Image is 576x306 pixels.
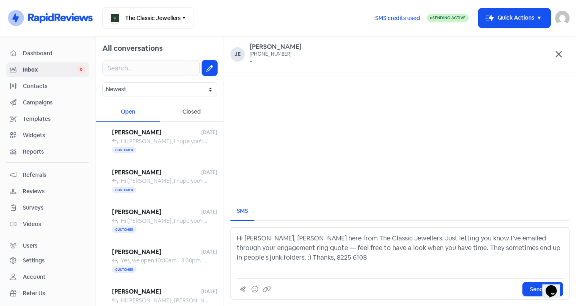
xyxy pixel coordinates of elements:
a: Templates [6,112,89,126]
span: Widgets [23,131,86,140]
div: - [250,57,302,66]
span: Customer [112,226,136,233]
span: All conversations [102,44,163,53]
a: Campaigns [6,95,89,110]
span: SMS credits used [375,14,420,22]
a: Referrals [6,168,89,182]
span: [PERSON_NAME] [112,248,201,257]
a: Surveys [6,200,89,215]
button: Exit conversation [553,48,565,60]
span: Contacts [23,82,86,90]
a: Sending Active [427,13,469,23]
button: Quick Actions [478,8,550,28]
a: SMS credits used [368,13,427,22]
div: Settings [23,256,45,265]
span: [DATE] [201,288,217,295]
span: [PERSON_NAME] [112,168,201,177]
input: Search... [102,60,200,76]
span: Surveys [23,204,86,212]
a: Dashboard [6,46,89,61]
a: Account [6,270,89,284]
iframe: chat widget [542,274,568,298]
span: [PERSON_NAME] [112,287,201,296]
span: Campaigns [23,98,86,107]
span: Dashboard [23,49,86,58]
div: [PHONE_NUMBER] [250,51,302,58]
img: User [555,11,570,25]
span: Yes, we open 10:30am - 3:30pm. Drop by anytime 😊 [121,257,254,264]
a: Refer Us [6,286,89,301]
a: Reviews [6,184,89,199]
a: Contacts [6,79,89,94]
span: Reviews [23,187,86,196]
span: [DATE] [201,129,217,136]
a: Videos [6,217,89,232]
span: Customer [112,187,136,193]
div: Closed [160,103,224,122]
a: Settings [6,253,89,268]
span: 0 [77,66,86,74]
div: Users [23,242,38,250]
span: [PERSON_NAME] [112,128,201,137]
div: [PERSON_NAME] [250,43,302,51]
span: Reports [23,148,86,156]
span: [PERSON_NAME] [112,208,201,217]
a: Widgets [6,128,89,143]
span: Inbox [23,66,77,74]
span: Sending Active [432,15,466,20]
span: Refer Us [23,289,86,298]
span: [DATE] [201,248,217,256]
span: Send SMS [530,285,556,294]
div: Account [23,273,46,281]
p: Hi [PERSON_NAME], [PERSON_NAME] here from The Classic Jewellers. Just letting you know I’ve email... [237,234,563,272]
span: Customer [112,266,136,273]
div: SMS [237,207,248,215]
button: Send SMS [522,282,563,296]
span: Customer [112,147,136,153]
a: Users [6,238,89,253]
span: [DATE] [201,169,217,176]
div: Je [230,47,245,62]
a: Reports [6,144,89,159]
span: Referrals [23,171,86,179]
span: Templates [23,115,86,123]
div: Open [96,103,160,122]
span: [DATE] [201,208,217,216]
button: The Classic Jewellers [102,7,194,29]
span: Videos [23,220,86,228]
a: Inbox 0 [6,62,89,77]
